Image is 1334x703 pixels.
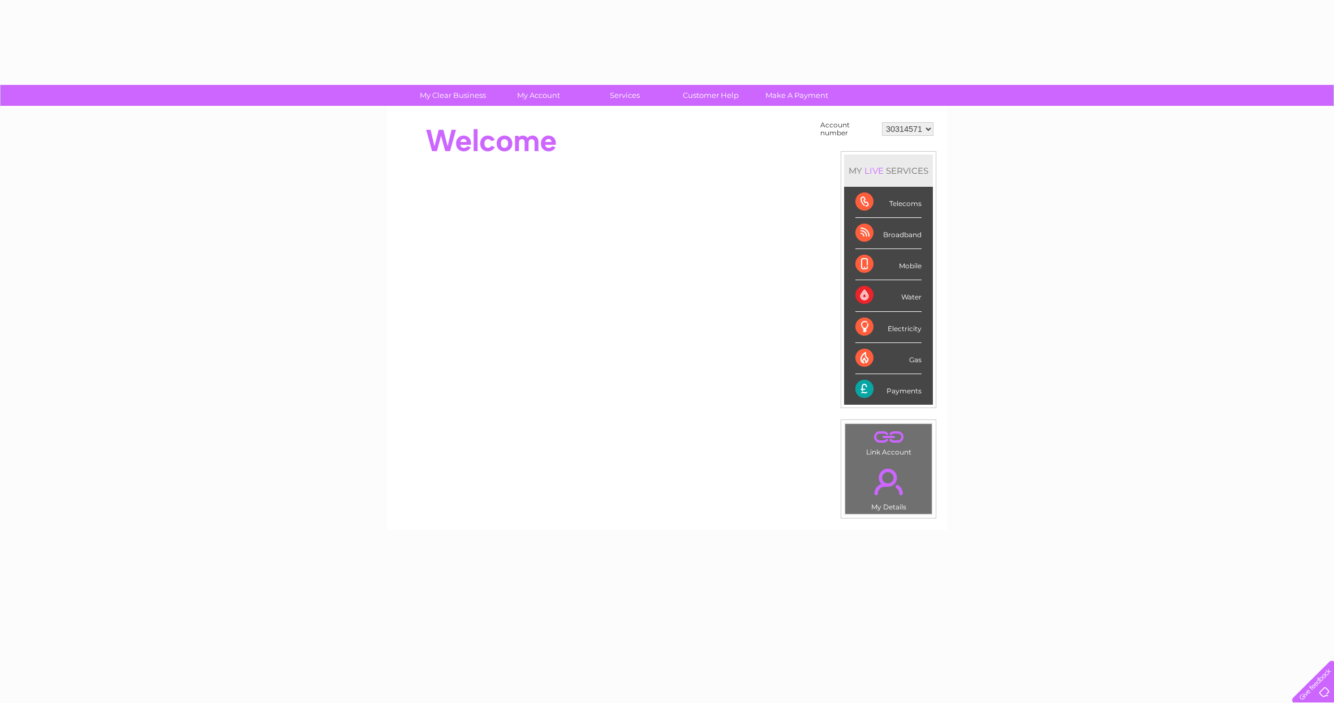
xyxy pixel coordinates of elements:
a: My Clear Business [406,85,500,106]
div: Telecoms [855,187,922,218]
div: LIVE [862,165,886,176]
div: Gas [855,343,922,374]
div: MY SERVICES [844,155,933,187]
td: My Details [845,459,932,515]
div: Broadband [855,218,922,249]
div: Mobile [855,249,922,280]
a: Customer Help [664,85,758,106]
div: Payments [855,374,922,405]
td: Account number [817,118,879,140]
a: . [848,462,929,501]
td: Link Account [845,423,932,459]
div: Electricity [855,312,922,343]
a: . [848,427,929,447]
a: My Account [492,85,586,106]
a: Make A Payment [750,85,844,106]
a: Services [578,85,672,106]
div: Water [855,280,922,311]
